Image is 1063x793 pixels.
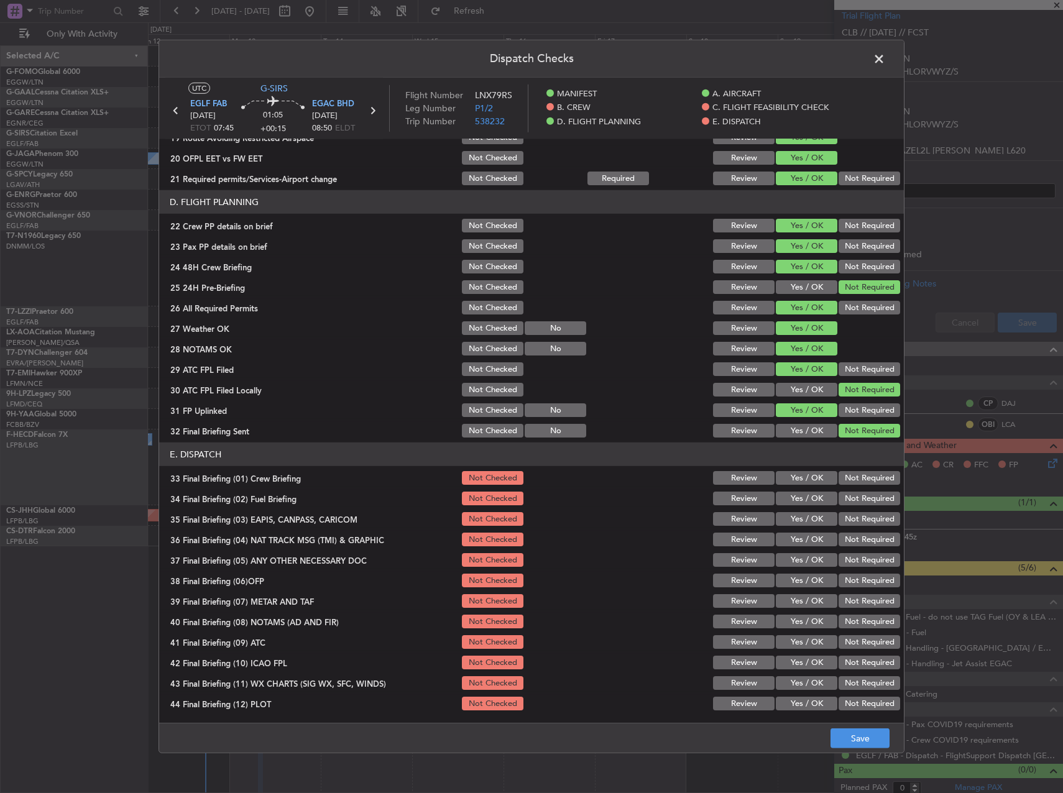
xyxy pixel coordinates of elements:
[776,151,837,165] button: Yes / OK
[839,512,900,526] button: Not Required
[839,280,900,294] button: Not Required
[776,676,837,690] button: Yes / OK
[839,594,900,608] button: Not Required
[776,512,837,526] button: Yes / OK
[839,471,900,485] button: Not Required
[839,239,900,253] button: Not Required
[839,424,900,438] button: Not Required
[776,424,837,438] button: Yes / OK
[776,342,837,355] button: Yes / OK
[839,260,900,273] button: Not Required
[776,172,837,185] button: Yes / OK
[776,574,837,587] button: Yes / OK
[839,697,900,710] button: Not Required
[839,676,900,690] button: Not Required
[839,172,900,185] button: Not Required
[776,280,837,294] button: Yes / OK
[776,403,837,417] button: Yes / OK
[159,40,904,78] header: Dispatch Checks
[839,301,900,314] button: Not Required
[776,553,837,567] button: Yes / OK
[839,574,900,587] button: Not Required
[839,656,900,669] button: Not Required
[776,697,837,710] button: Yes / OK
[839,635,900,649] button: Not Required
[776,533,837,546] button: Yes / OK
[839,553,900,567] button: Not Required
[776,260,837,273] button: Yes / OK
[776,383,837,396] button: Yes / OK
[839,615,900,628] button: Not Required
[776,615,837,628] button: Yes / OK
[776,492,837,505] button: Yes / OK
[776,635,837,649] button: Yes / OK
[776,321,837,335] button: Yes / OK
[839,492,900,505] button: Not Required
[776,594,837,608] button: Yes / OK
[839,383,900,396] button: Not Required
[839,219,900,232] button: Not Required
[776,219,837,232] button: Yes / OK
[776,656,837,669] button: Yes / OK
[839,533,900,546] button: Not Required
[839,403,900,417] button: Not Required
[776,239,837,253] button: Yes / OK
[776,471,837,485] button: Yes / OK
[839,362,900,376] button: Not Required
[831,728,890,748] button: Save
[776,301,837,314] button: Yes / OK
[776,362,837,376] button: Yes / OK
